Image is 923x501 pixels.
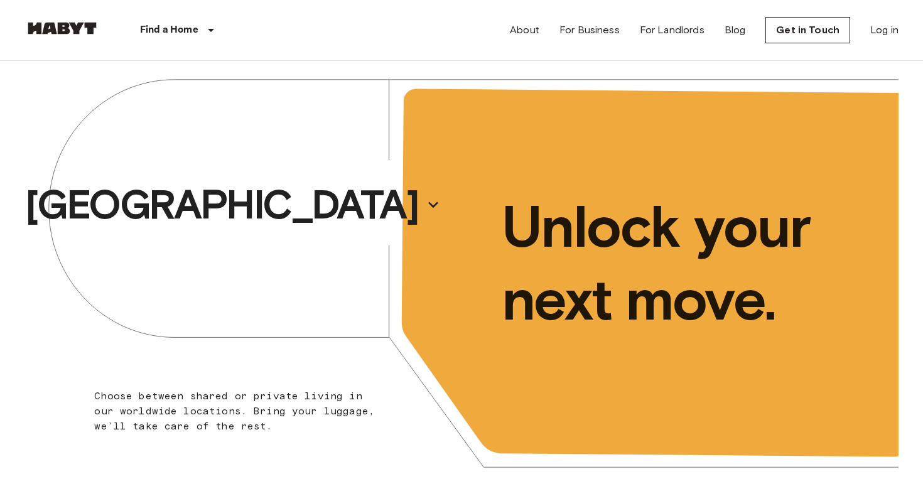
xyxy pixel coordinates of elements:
a: Blog [725,23,746,38]
p: [GEOGRAPHIC_DATA] [25,180,418,230]
a: About [510,23,539,38]
img: Habyt [24,22,100,35]
button: [GEOGRAPHIC_DATA] [20,176,446,234]
p: Choose between shared or private living in our worldwide locations. Bring your luggage, we'll tak... [94,389,382,434]
a: Get in Touch [765,17,850,43]
a: For Landlords [640,23,704,38]
p: Unlock your next move. [502,190,878,336]
a: For Business [559,23,620,38]
a: Log in [870,23,899,38]
p: Find a Home [140,23,198,38]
